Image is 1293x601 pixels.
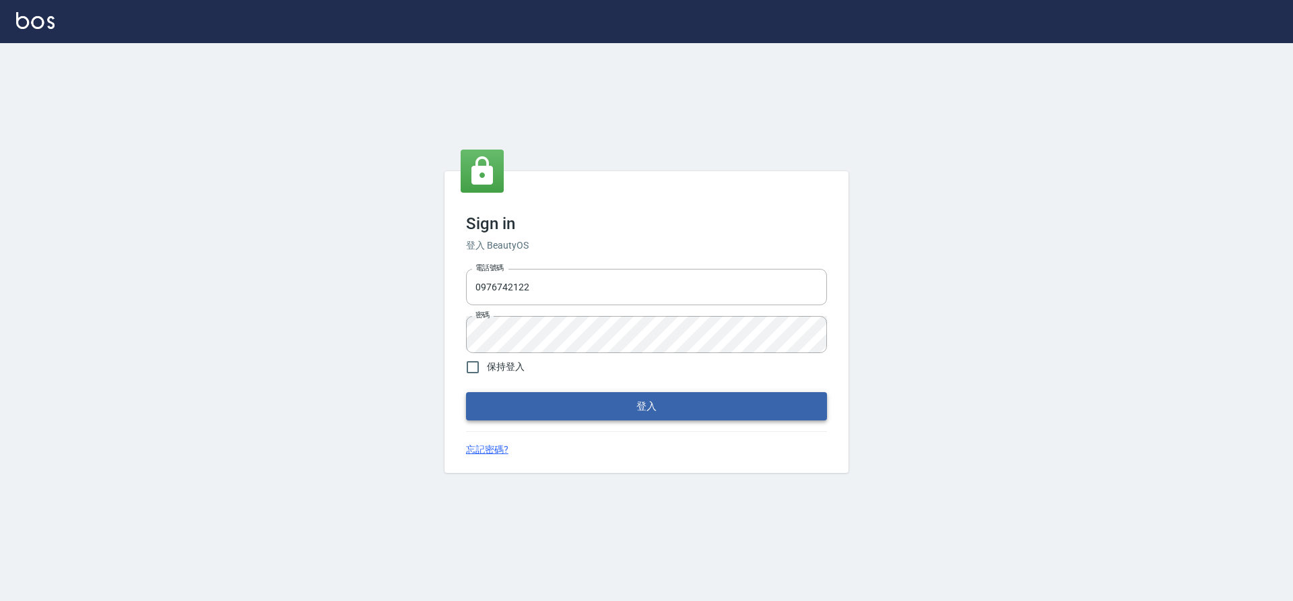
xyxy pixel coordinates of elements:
h3: Sign in [466,214,827,233]
button: 登入 [466,392,827,420]
img: Logo [16,12,55,29]
span: 保持登入 [487,360,525,374]
h6: 登入 BeautyOS [466,239,827,253]
a: 忘記密碼? [466,443,508,457]
label: 電話號碼 [475,263,504,273]
label: 密碼 [475,310,490,320]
